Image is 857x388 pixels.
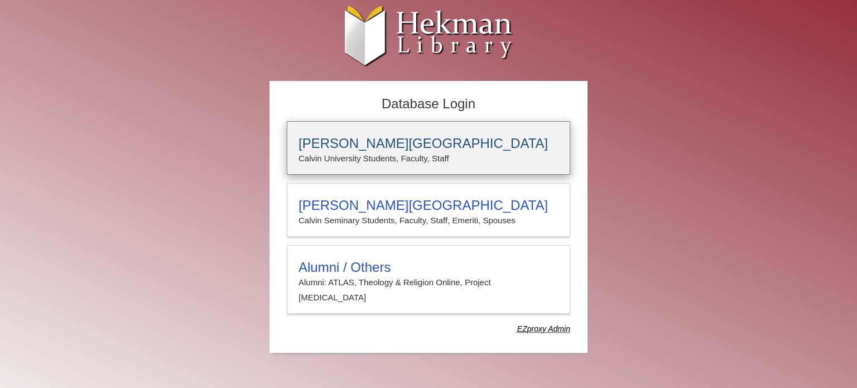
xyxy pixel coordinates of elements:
[287,121,570,175] a: [PERSON_NAME][GEOGRAPHIC_DATA]Calvin University Students, Faculty, Staff
[298,260,559,275] h3: Alumni / Others
[298,213,559,228] p: Calvin Seminary Students, Faculty, Staff, Emeriti, Spouses
[281,93,576,116] h2: Database Login
[298,136,559,151] h3: [PERSON_NAME][GEOGRAPHIC_DATA]
[298,151,559,166] p: Calvin University Students, Faculty, Staff
[287,183,570,237] a: [PERSON_NAME][GEOGRAPHIC_DATA]Calvin Seminary Students, Faculty, Staff, Emeriti, Spouses
[298,275,559,305] p: Alumni: ATLAS, Theology & Religion Online, Project [MEDICAL_DATA]
[298,260,559,305] summary: Alumni / OthersAlumni: ATLAS, Theology & Religion Online, Project [MEDICAL_DATA]
[298,198,559,213] h3: [PERSON_NAME][GEOGRAPHIC_DATA]
[517,324,570,333] dfn: Use Alumni login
